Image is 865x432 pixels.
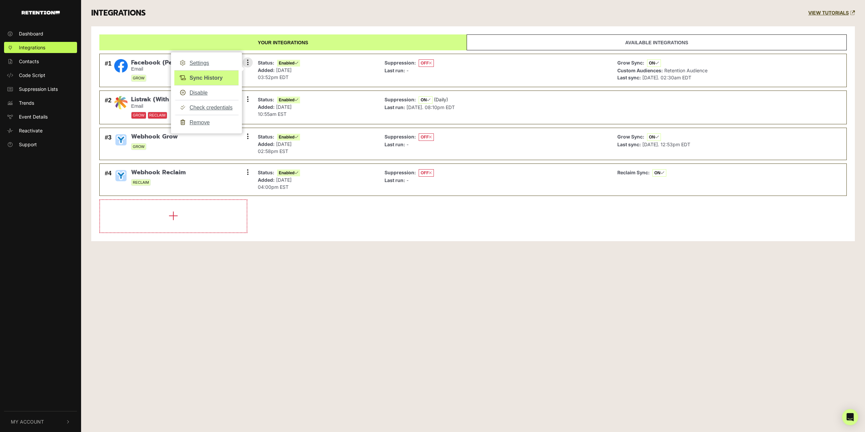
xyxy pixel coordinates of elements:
[4,111,77,122] a: Event Details
[652,169,666,177] span: ON
[4,125,77,136] a: Reactivate
[434,97,448,102] span: (Daily)
[258,60,274,66] strong: Status:
[131,143,146,150] span: GROW
[258,97,274,102] strong: Status:
[385,142,405,147] strong: Last run:
[131,112,146,119] span: GROW
[131,59,220,67] span: Facebook (Permanent Token)
[842,409,858,425] div: Open Intercom Messenger
[4,28,77,39] a: Dashboard
[385,97,416,102] strong: Suppression:
[19,85,58,93] span: Suppression Lists
[406,177,409,183] span: -
[114,133,128,147] img: Webhook Grow
[174,85,239,100] a: Disable
[19,141,37,148] span: Support
[385,134,416,139] strong: Suppression:
[19,127,43,134] span: Reactivate
[385,177,405,183] strong: Last run:
[277,60,300,67] span: Enabled
[617,60,644,66] strong: Grow Sync:
[105,133,112,155] div: #3
[647,133,661,141] span: ON
[174,56,239,71] a: Settings
[258,170,274,175] strong: Status:
[19,58,39,65] span: Contacts
[419,59,434,67] span: OFF
[419,133,434,141] span: OFF
[385,60,416,66] strong: Suppression:
[277,134,300,141] span: Enabled
[647,59,661,67] span: ON
[385,104,405,110] strong: Last run:
[617,170,650,175] strong: Reclaim Sync:
[808,10,855,16] a: VIEW TUTORIALS
[258,67,292,80] span: [DATE] 03:52pm EDT
[617,68,663,73] strong: Custom Audiences:
[19,30,43,37] span: Dashboard
[258,141,275,147] strong: Added:
[114,59,128,73] img: Facebook (Permanent Token)
[4,83,77,95] a: Suppression Lists
[642,75,691,80] span: [DATE]. 02:30am EDT
[277,97,300,103] span: Enabled
[406,68,409,73] span: -
[258,141,292,154] span: [DATE] 02:58pm EST
[174,100,239,115] a: Check credentials
[385,68,405,73] strong: Last run:
[131,133,178,141] span: Webhook Grow
[258,177,292,190] span: [DATE] 04:00pm EST
[91,8,146,18] h3: INTEGRATIONS
[19,99,34,106] span: Trends
[114,96,128,109] img: Listrak (With Reclaim for Journeys)
[22,11,60,15] img: Retention.com
[105,169,112,190] div: #4
[4,42,77,53] a: Integrations
[4,70,77,81] a: Code Script
[131,179,151,186] span: RECLAIM
[617,75,641,80] strong: Last sync:
[105,59,112,82] div: #1
[419,96,432,104] span: ON
[105,96,112,119] div: #2
[258,177,275,183] strong: Added:
[11,418,44,425] span: My Account
[617,134,644,139] strong: Grow Sync:
[617,142,641,147] strong: Last sync:
[174,70,239,85] a: Sync History
[131,169,186,176] span: Webhook Reclaim
[131,103,236,109] small: Email
[4,139,77,150] a: Support
[419,169,434,177] span: OFF
[131,75,146,82] span: GROW
[19,113,48,120] span: Event Details
[258,67,275,73] strong: Added:
[4,56,77,67] a: Contacts
[664,68,708,73] span: Retention Audience
[385,170,416,175] strong: Suppression:
[642,142,690,147] span: [DATE]. 12:53pm EDT
[4,97,77,108] a: Trends
[277,170,300,176] span: Enabled
[174,115,239,130] a: Remove
[19,44,45,51] span: Integrations
[258,104,275,110] strong: Added:
[19,72,45,79] span: Code Script
[406,104,455,110] span: [DATE]. 08:10pm EDT
[114,169,128,182] img: Webhook Reclaim
[406,142,409,147] span: -
[4,411,77,432] button: My Account
[258,134,274,139] strong: Status:
[131,96,236,103] span: Listrak (With Reclaim for Journeys)
[148,112,167,119] span: RECLAIM
[467,34,847,50] a: Available integrations
[99,34,467,50] a: Your integrations
[131,66,220,72] small: Email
